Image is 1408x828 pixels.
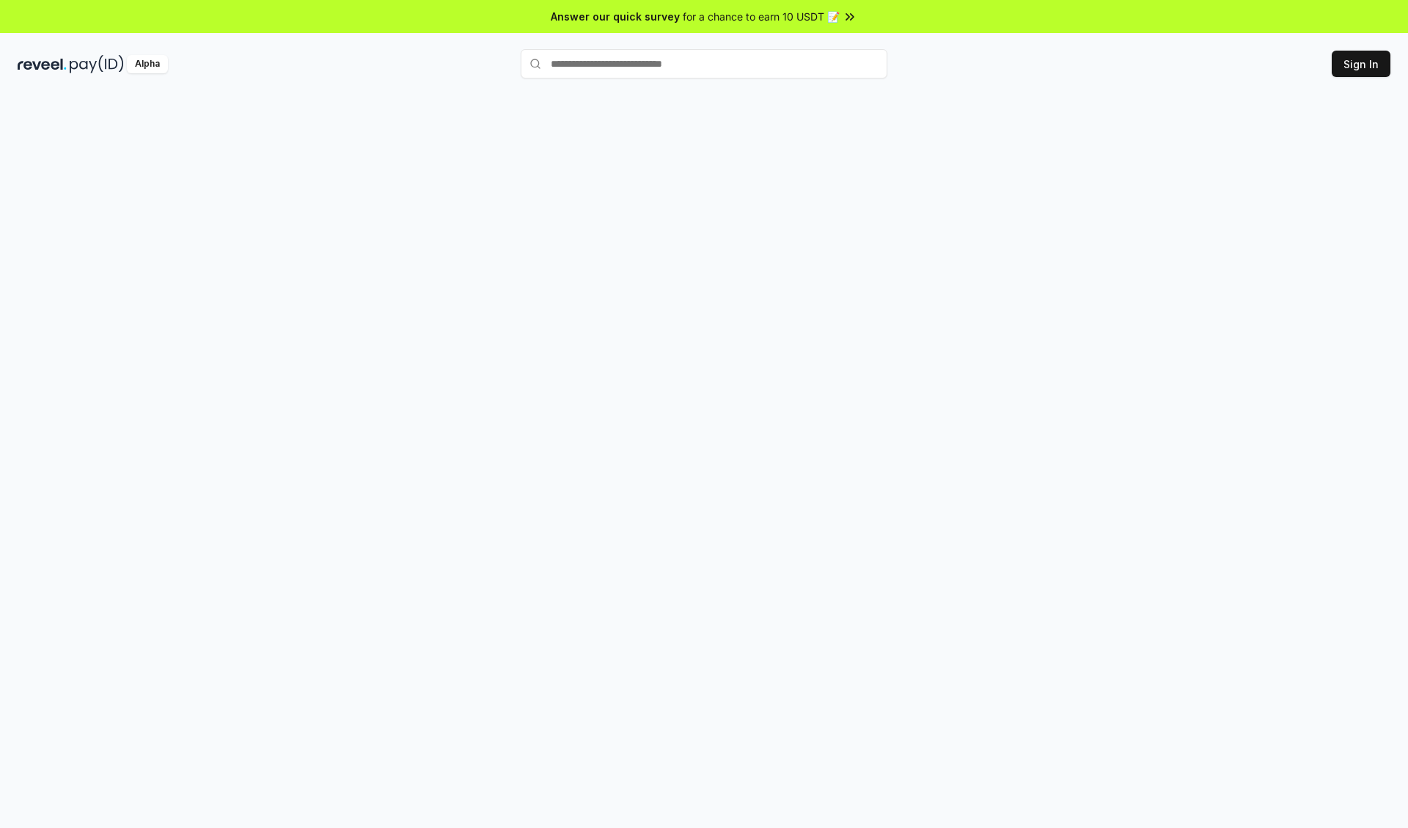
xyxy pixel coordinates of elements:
span: for a chance to earn 10 USDT 📝 [683,9,840,24]
img: pay_id [70,55,124,73]
button: Sign In [1332,51,1390,77]
span: Answer our quick survey [551,9,680,24]
img: reveel_dark [18,55,67,73]
div: Alpha [127,55,168,73]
